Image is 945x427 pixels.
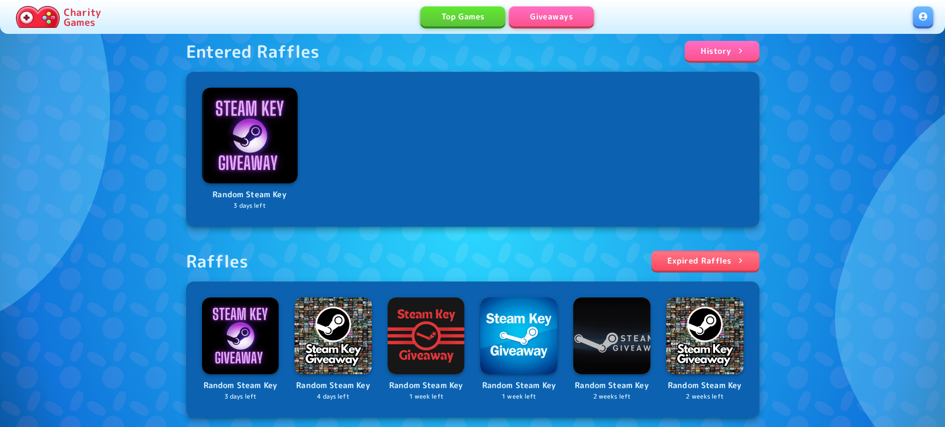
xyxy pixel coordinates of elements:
[202,188,298,201] p: Random Steam Key
[295,297,372,375] img: Logo
[186,41,320,62] div: Entered Raffles
[388,297,465,402] a: LogoRandom Steam Key1 week left
[202,88,298,211] a: LogoRandom Steam Key3 days left
[420,6,505,26] a: Top Games
[202,379,279,392] p: Random Steam Key
[480,297,557,402] a: LogoRandom Steam Key1 week left
[12,4,105,30] a: Charity Games
[509,6,594,26] a: Giveaways
[573,379,650,392] p: Random Steam Key
[295,392,372,402] p: 4 days left
[202,392,279,402] p: 3 days left
[388,379,465,392] p: Random Steam Key
[186,251,249,272] div: Raffles
[64,7,101,27] p: Charity Games
[573,297,650,402] a: LogoRandom Steam Key2 weeks left
[651,251,759,271] a: Expired Raffles
[573,392,650,402] p: 2 weeks left
[480,297,557,375] img: Logo
[202,88,298,183] img: Logo
[666,379,743,392] p: Random Steam Key
[202,297,279,402] a: LogoRandom Steam Key3 days left
[573,297,650,375] img: Logo
[480,392,557,402] p: 1 week left
[388,297,465,375] img: Logo
[295,379,372,392] p: Random Steam Key
[666,392,743,402] p: 2 weeks left
[202,297,279,375] img: Logo
[666,297,743,375] img: Logo
[666,297,743,402] a: LogoRandom Steam Key2 weeks left
[685,41,759,61] a: History
[16,6,60,28] img: Charity.Games
[202,201,298,211] p: 3 days left
[480,379,557,392] p: Random Steam Key
[295,297,372,402] a: LogoRandom Steam Key4 days left
[388,392,465,402] p: 1 week left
